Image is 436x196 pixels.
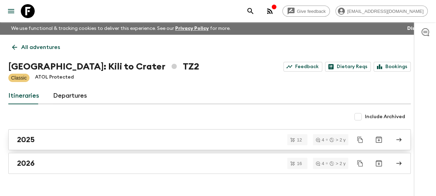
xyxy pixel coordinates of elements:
[282,6,330,17] a: Give feedback
[293,9,330,14] span: Give feedback
[8,22,233,35] p: We use functional & tracking cookies to deliver this experience. See our for more.
[316,138,324,142] div: 4
[372,133,386,147] button: Archive
[8,88,39,104] a: Itineraries
[293,161,306,166] span: 16
[374,62,411,72] a: Bookings
[8,40,64,54] a: All adventures
[8,153,411,174] a: 2026
[354,133,366,146] button: Duplicate
[243,4,257,18] button: search adventures
[175,26,209,31] a: Privacy Policy
[372,156,386,170] button: Archive
[365,113,405,120] span: Include Archived
[293,138,306,142] span: 12
[343,9,427,14] span: [EMAIL_ADDRESS][DOMAIN_NAME]
[335,6,428,17] div: [EMAIL_ADDRESS][DOMAIN_NAME]
[8,129,411,150] a: 2025
[405,24,428,33] button: Dismiss
[4,4,18,18] button: menu
[330,161,345,166] div: > 2 y
[53,88,87,104] a: Departures
[330,138,345,142] div: > 2 y
[17,135,35,144] h2: 2025
[21,43,60,51] p: All adventures
[17,159,35,168] h2: 2026
[11,74,27,81] p: Classic
[283,62,322,72] a: Feedback
[316,161,324,166] div: 4
[8,60,199,74] h1: [GEOGRAPHIC_DATA]: Kili to Crater TZ2
[354,157,366,170] button: Duplicate
[35,74,74,82] p: ATOL Protected
[325,62,371,72] a: Dietary Reqs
